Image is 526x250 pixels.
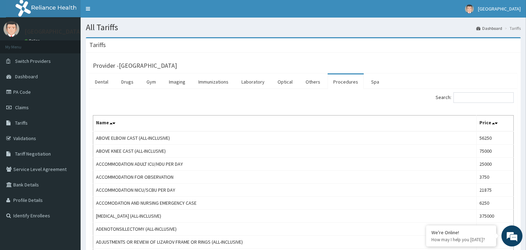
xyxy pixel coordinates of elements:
td: [MEDICAL_DATA] (ALL-INCLUSIVE) [93,210,477,223]
a: Gym [141,74,162,89]
span: We're online! [41,78,97,149]
td: ADJUSTMENTS OR REVIEW OF LIZAROV FRAME OR RINGS (ALL-INCLUSIVE) [93,236,477,249]
img: User Image [4,21,19,37]
td: 6250 [476,197,513,210]
span: Tariff Negotiation [15,151,51,157]
a: Procedures [328,74,364,89]
div: Minimize live chat window [115,4,132,20]
img: d_794563401_company_1708531726252_794563401 [13,35,28,53]
h3: Provider - [GEOGRAPHIC_DATA] [93,63,177,69]
td: 75000 [476,145,513,158]
input: Search: [453,92,514,103]
td: 25000 [476,158,513,171]
h3: Tariffs [89,42,106,48]
img: User Image [465,5,474,13]
textarea: Type your message and hit 'Enter' [4,171,134,196]
td: ACCOMMODATION FOR OBSERVATION [93,171,477,184]
td: 375000 [476,210,513,223]
a: Dashboard [476,25,502,31]
span: Tariffs [15,120,28,126]
p: [GEOGRAPHIC_DATA] [25,28,82,35]
span: Switch Providers [15,58,51,64]
a: Immunizations [193,74,234,89]
td: 375000 [476,223,513,236]
td: 3750 [476,171,513,184]
td: 56250 [476,131,513,145]
a: Imaging [163,74,191,89]
td: ACCOMMODATION NICU/SCBU PER DAY [93,184,477,197]
td: ADENOTONSILLECTOMY (ALL-INCLUSIVE) [93,223,477,236]
li: Tariffs [503,25,521,31]
th: Price [476,116,513,132]
a: Drugs [116,74,139,89]
a: Spa [366,74,385,89]
p: How may I help you today? [431,237,491,243]
label: Search: [436,92,514,103]
td: ACCOMMODATION ADULT ICU/HDU PER DAY [93,158,477,171]
a: Online [25,38,41,43]
a: Others [300,74,326,89]
span: Dashboard [15,73,38,80]
a: Optical [272,74,298,89]
td: ABOVE KNEE CAST (ALL-INCLUSIVE) [93,145,477,158]
a: Dental [89,74,114,89]
a: Laboratory [236,74,270,89]
div: Chat with us now [36,39,118,48]
td: ABOVE ELBOW CAST (ALL-INCLUSIVE) [93,131,477,145]
div: We're Online! [431,229,491,236]
th: Name [93,116,477,132]
h1: All Tariffs [86,23,521,32]
span: Claims [15,104,29,111]
span: [GEOGRAPHIC_DATA] [478,6,521,12]
td: ACCOMODATION AND NURSING EMERGENCY CASE [93,197,477,210]
td: 21875 [476,184,513,197]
